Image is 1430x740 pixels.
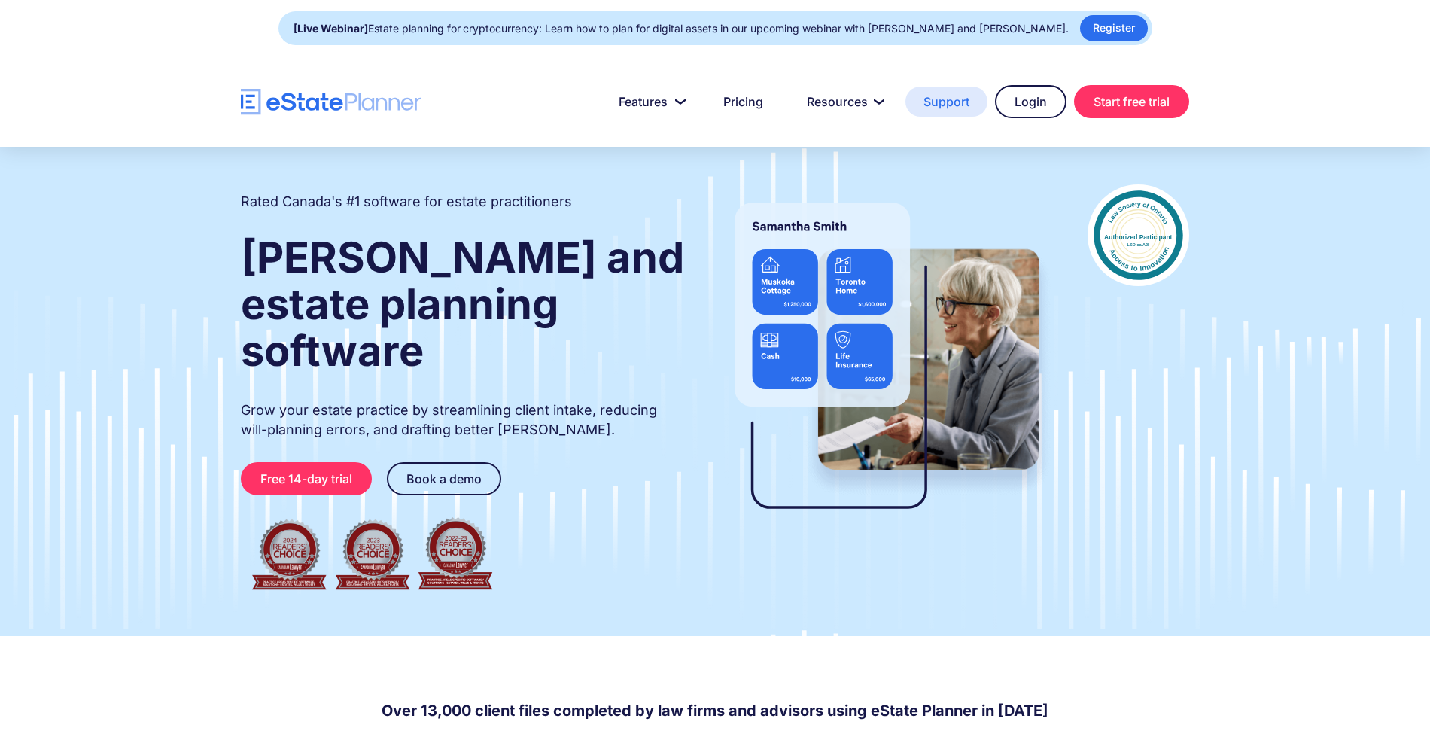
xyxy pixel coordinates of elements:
a: home [241,89,421,115]
a: Start free trial [1074,85,1189,118]
p: Grow your estate practice by streamlining client intake, reducing will-planning errors, and draft... [241,400,686,440]
a: Resources [789,87,898,117]
div: Estate planning for cryptocurrency: Learn how to plan for digital assets in our upcoming webinar ... [294,18,1069,39]
a: Support [905,87,987,117]
a: Features [601,87,698,117]
a: Free 14-day trial [241,462,372,495]
h4: Over 13,000 client files completed by law firms and advisors using eState Planner in [DATE] [382,700,1048,721]
a: Login [995,85,1066,118]
a: Pricing [705,87,781,117]
a: Register [1080,15,1148,41]
strong: [PERSON_NAME] and estate planning software [241,232,684,376]
strong: [Live Webinar] [294,22,368,35]
h2: Rated Canada's #1 software for estate practitioners [241,192,572,212]
img: estate planner showing wills to their clients, using eState Planner, a leading estate planning so... [717,184,1057,538]
a: Book a demo [387,462,501,495]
